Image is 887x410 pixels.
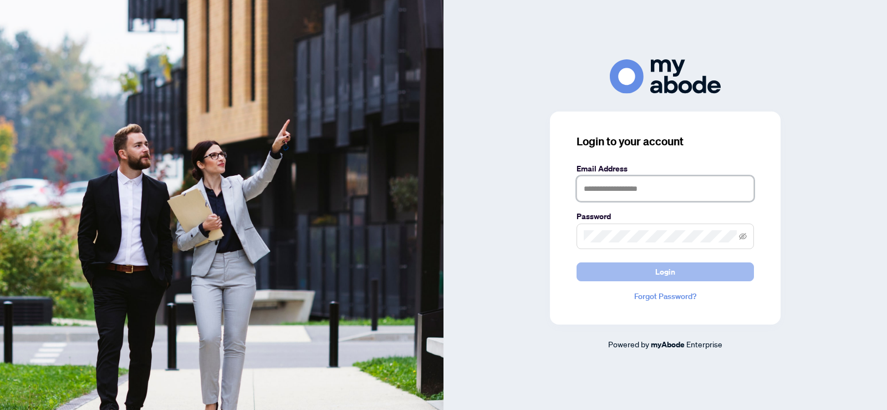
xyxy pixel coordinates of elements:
[577,163,754,175] label: Email Address
[739,232,747,240] span: eye-invisible
[655,263,675,281] span: Login
[577,210,754,222] label: Password
[651,338,685,351] a: myAbode
[608,339,649,349] span: Powered by
[577,290,754,302] a: Forgot Password?
[577,262,754,281] button: Login
[686,339,722,349] span: Enterprise
[577,134,754,149] h3: Login to your account
[610,59,721,93] img: ma-logo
